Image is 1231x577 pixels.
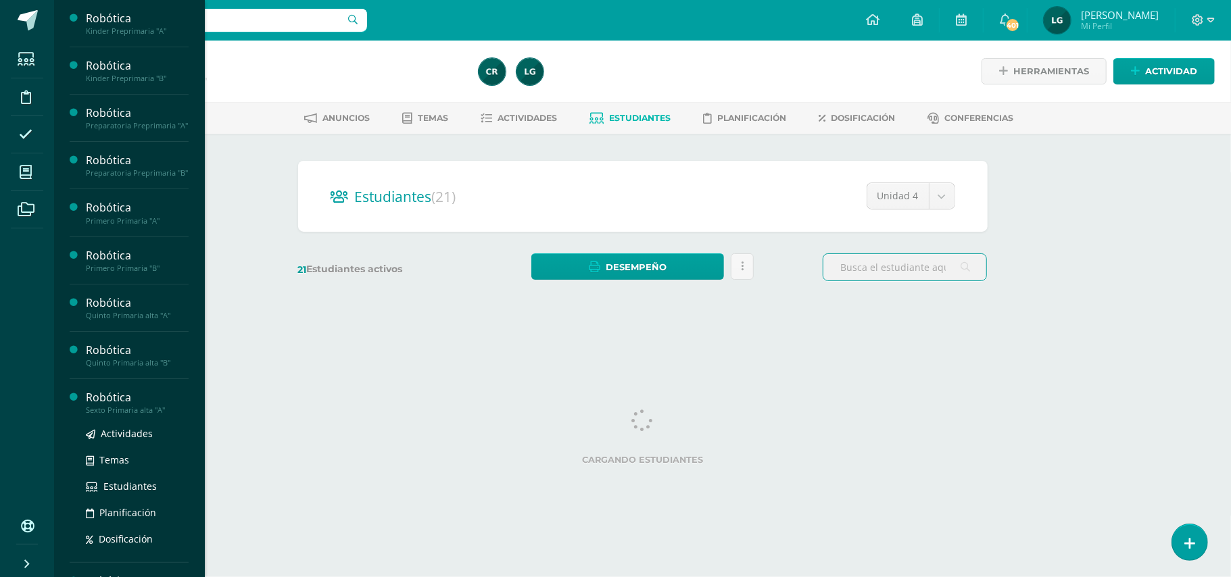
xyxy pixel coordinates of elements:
[418,113,448,123] span: Temas
[481,107,557,129] a: Actividades
[103,480,157,493] span: Estudiantes
[402,107,448,129] a: Temas
[86,343,189,358] div: Robótica
[516,58,544,85] img: b18d4c11e185ad35d013124f54388215.png
[99,506,156,519] span: Planificación
[86,311,189,320] div: Quinto Primaria alta "A"
[717,113,786,123] span: Planificación
[86,478,189,494] a: Estudiantes
[105,74,462,87] div: Sexto Primaria alta 'B'
[86,505,189,520] a: Planificación
[86,105,189,130] a: RobóticaPreparatoria Preprimaria "A"
[819,107,895,129] a: Dosificación
[86,295,189,320] a: RobóticaQuinto Primaria alta "A"
[1013,59,1089,84] span: Herramientas
[498,113,557,123] span: Actividades
[86,248,189,264] div: Robótica
[86,58,189,74] div: Robótica
[982,58,1107,84] a: Herramientas
[86,358,189,368] div: Quinto Primaria alta "B"
[86,531,189,547] a: Dosificación
[831,113,895,123] span: Dosificación
[531,253,724,280] a: Desempeño
[927,107,1013,129] a: Conferencias
[86,390,189,405] div: Robótica
[63,9,367,32] input: Busca un usuario...
[867,183,955,209] a: Unidad 4
[479,58,506,85] img: 19436fc6d9716341a8510cf58c6830a2.png
[1081,8,1159,22] span: [PERSON_NAME]
[823,254,986,280] input: Busca el estudiante aquí...
[86,426,189,441] a: Actividades
[86,153,189,168] div: Robótica
[1113,58,1215,84] a: Actividad
[86,74,189,83] div: Kinder Preprimaria "B"
[86,11,189,26] div: Robótica
[86,200,189,225] a: RobóticaPrimero Primaria "A"
[944,113,1013,123] span: Conferencias
[86,58,189,83] a: RobóticaKinder Preprimaria "B"
[86,121,189,130] div: Preparatoria Preprimaria "A"
[703,107,786,129] a: Planificación
[101,427,153,440] span: Actividades
[99,453,129,466] span: Temas
[589,107,671,129] a: Estudiantes
[1044,7,1071,34] img: b18d4c11e185ad35d013124f54388215.png
[86,105,189,121] div: Robótica
[1081,20,1159,32] span: Mi Perfil
[86,216,189,226] div: Primero Primaria "A"
[86,168,189,178] div: Preparatoria Preprimaria "B"
[105,55,462,74] h1: Robótica
[86,11,189,36] a: RobóticaKinder Preprimaria "A"
[609,113,671,123] span: Estudiantes
[606,255,667,280] span: Desempeño
[298,263,462,276] label: Estudiantes activos
[86,343,189,368] a: RobóticaQuinto Primaria alta "B"
[86,264,189,273] div: Primero Primaria "B"
[432,187,456,206] span: (21)
[1145,59,1197,84] span: Actividad
[304,107,370,129] a: Anuncios
[322,113,370,123] span: Anuncios
[877,183,919,209] span: Unidad 4
[298,264,307,276] span: 21
[304,455,982,465] label: Cargando estudiantes
[355,187,456,206] span: Estudiantes
[86,26,189,36] div: Kinder Preprimaria "A"
[86,452,189,468] a: Temas
[86,295,189,311] div: Robótica
[86,200,189,216] div: Robótica
[86,405,189,415] div: Sexto Primaria alta "A"
[99,532,153,545] span: Dosificación
[86,153,189,178] a: RobóticaPreparatoria Preprimaria "B"
[86,390,189,415] a: RobóticaSexto Primaria alta "A"
[86,248,189,273] a: RobóticaPrimero Primaria "B"
[1005,18,1020,32] span: 401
